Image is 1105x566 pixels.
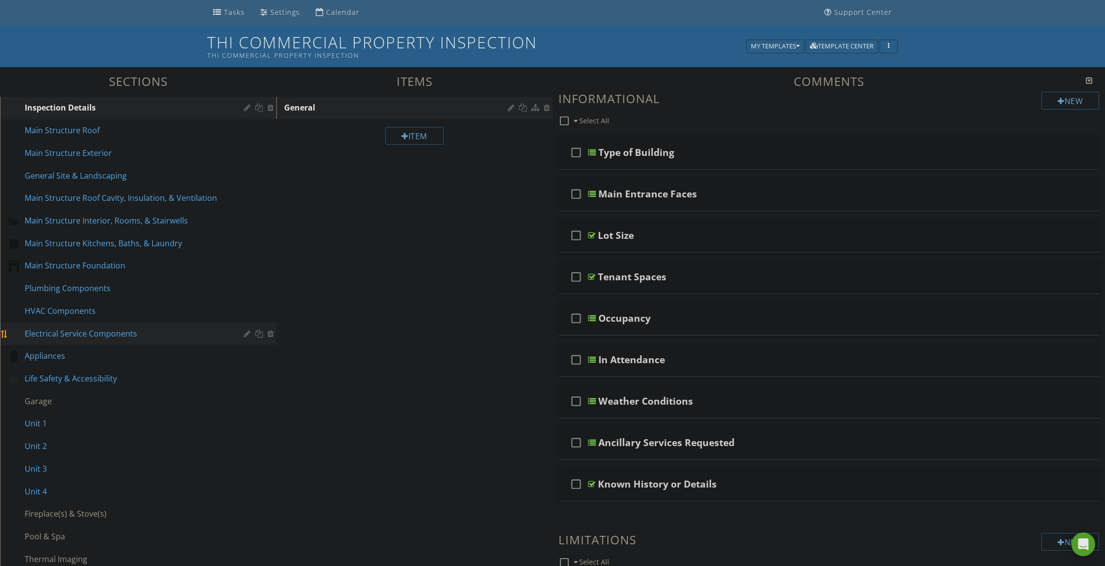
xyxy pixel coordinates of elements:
div: In Attendance [598,354,665,366]
div: Main Structure Roof [25,124,229,136]
i: check_box_outline_blank [568,431,584,454]
div: Garage [25,395,229,407]
a: Template Center [806,41,878,50]
div: Lot Size [598,229,634,241]
div: General [284,102,511,113]
h1: THI Commercial Property Inspection [207,34,898,59]
a: Calendar [312,3,364,22]
i: check_box_outline_blank [568,182,584,206]
div: Settings [270,7,300,17]
div: Calendar [326,7,360,17]
div: Unit 3 [25,463,229,475]
div: Support Center [834,7,892,17]
div: Life Safety & Accessibility [25,373,229,384]
div: Occupancy [598,312,651,324]
i: check_box_outline_blank [568,389,584,413]
h3: Comments [558,75,1099,88]
div: THI Commercial Property Inspection [207,51,750,59]
i: check_box_outline_blank [568,348,584,372]
button: Template Center [806,39,878,53]
div: Main Entrance Faces [598,188,697,200]
div: Electrical Service Components [25,328,229,340]
div: Thermal Imaging [25,553,229,565]
i: check_box_outline_blank [568,224,584,247]
i: check_box_outline_blank [568,141,584,164]
div: Inspection Details [25,102,229,113]
a: Tasks [209,3,249,22]
div: Unit 1 [25,417,229,429]
i: check_box_outline_blank [568,306,584,330]
div: HVAC Components [25,305,229,317]
div: Main Structure Interior, Rooms, & Stairwells [25,215,229,226]
div: Ancillary Services Requested [598,437,735,449]
div: Open Intercom Messenger [1071,532,1095,556]
button: My Templates [746,39,804,53]
i: check_box_outline_blank [568,265,584,289]
div: New [1041,92,1099,110]
a: Support Center [820,3,896,22]
div: Main Structure Roof Cavity, Insulation, & Ventilation [25,192,229,204]
div: Main Structure Foundation [25,260,229,271]
div: New [1041,533,1099,551]
div: Fireplace(s) & Stove(s) [25,508,229,520]
a: Settings [257,3,304,22]
h3: Limitations [558,533,1099,546]
div: General Site & Landscaping [25,170,229,182]
div: Type of Building [598,147,674,158]
i: check_box_outline_blank [568,472,584,496]
div: My Templates [751,43,800,50]
div: Item [385,127,443,145]
div: Plumbing Components [25,282,229,294]
div: Appliances [25,350,229,362]
h3: Items [276,75,552,88]
div: Pool & Spa [25,530,229,542]
div: Unit 2 [25,440,229,452]
div: Tenant Spaces [598,271,666,283]
div: Main Structure Exterior [25,147,229,159]
div: Weather Conditions [598,395,693,407]
h3: Informational [558,92,1099,105]
div: Unit 4 [25,486,229,497]
div: Main Structure Kitchens, Baths, & Laundry [25,237,229,249]
div: Tasks [224,7,245,17]
div: Template Center [810,43,874,50]
span: Select All [579,116,609,125]
div: Known History or Details [598,478,717,490]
